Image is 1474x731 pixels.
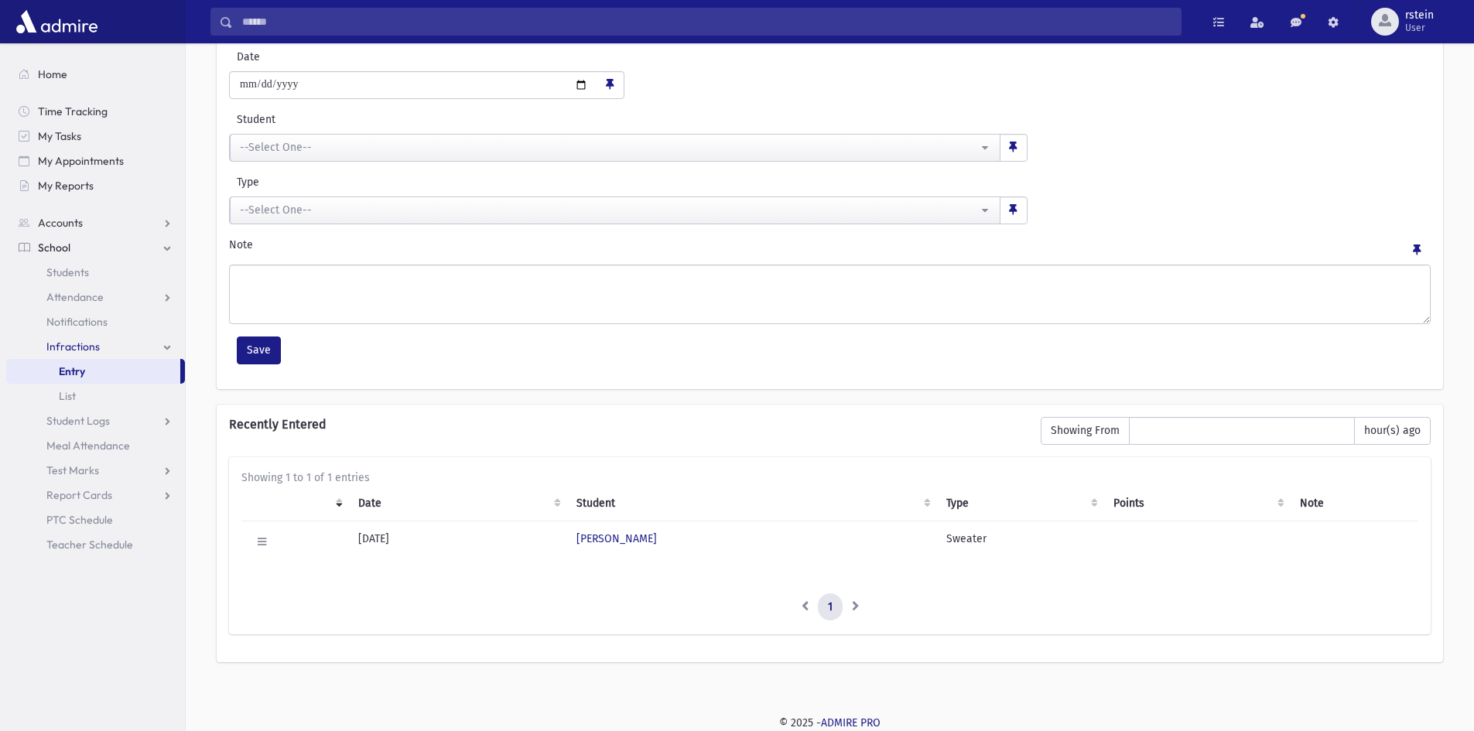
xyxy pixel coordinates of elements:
span: Home [38,67,67,81]
span: Meal Attendance [46,439,130,453]
a: Student Logs [6,408,185,433]
button: --Select One-- [230,196,1000,224]
label: Date [229,49,361,65]
div: Showing 1 to 1 of 1 entries [241,470,1418,486]
div: --Select One-- [240,139,978,155]
span: Student Logs [46,414,110,428]
td: Sweater [937,521,1104,562]
a: List [6,384,185,408]
h6: Recently Entered [229,417,1025,432]
img: AdmirePro [12,6,101,37]
a: My Appointments [6,149,185,173]
th: Type: activate to sort column ascending [937,486,1104,521]
span: Infractions [46,340,100,354]
a: Entry [6,359,180,384]
th: Date: activate to sort column ascending [349,486,567,521]
span: Notifications [46,315,108,329]
a: PTC Schedule [6,507,185,532]
span: List [59,389,76,403]
span: Attendance [46,290,104,304]
span: PTC Schedule [46,513,113,527]
span: Time Tracking [38,104,108,118]
label: Note [229,237,253,258]
a: 1 [818,593,843,621]
a: Home [6,62,185,87]
a: Infractions [6,334,185,359]
label: Type [229,174,628,190]
label: Student [229,111,761,128]
button: --Select One-- [230,134,1000,162]
span: hour(s) ago [1354,417,1431,445]
div: --Select One-- [240,202,978,218]
th: Points: activate to sort column ascending [1104,486,1291,521]
span: User [1405,22,1434,34]
a: Accounts [6,210,185,235]
div: © 2025 - [210,715,1449,731]
a: Students [6,260,185,285]
span: Entry [59,364,85,378]
span: Showing From [1041,417,1130,445]
span: rstein [1405,9,1434,22]
a: School [6,235,185,260]
span: My Tasks [38,129,81,143]
a: Notifications [6,309,185,334]
a: Attendance [6,285,185,309]
input: Search [233,8,1181,36]
span: My Reports [38,179,94,193]
span: My Appointments [38,154,124,168]
a: ADMIRE PRO [821,716,881,729]
a: My Tasks [6,124,185,149]
span: Students [46,265,89,279]
a: Meal Attendance [6,433,185,458]
span: Test Marks [46,463,99,477]
th: Student: activate to sort column ascending [567,486,937,521]
a: Time Tracking [6,99,185,124]
button: Save [237,336,281,364]
td: [DATE] [349,521,567,562]
a: My Reports [6,173,185,198]
span: Report Cards [46,488,112,502]
a: Teacher Schedule [6,532,185,557]
a: [PERSON_NAME] [576,532,657,545]
span: Teacher Schedule [46,538,133,552]
a: Test Marks [6,458,185,483]
span: Accounts [38,216,83,230]
a: Report Cards [6,483,185,507]
span: School [38,241,70,254]
th: Note [1291,486,1418,521]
